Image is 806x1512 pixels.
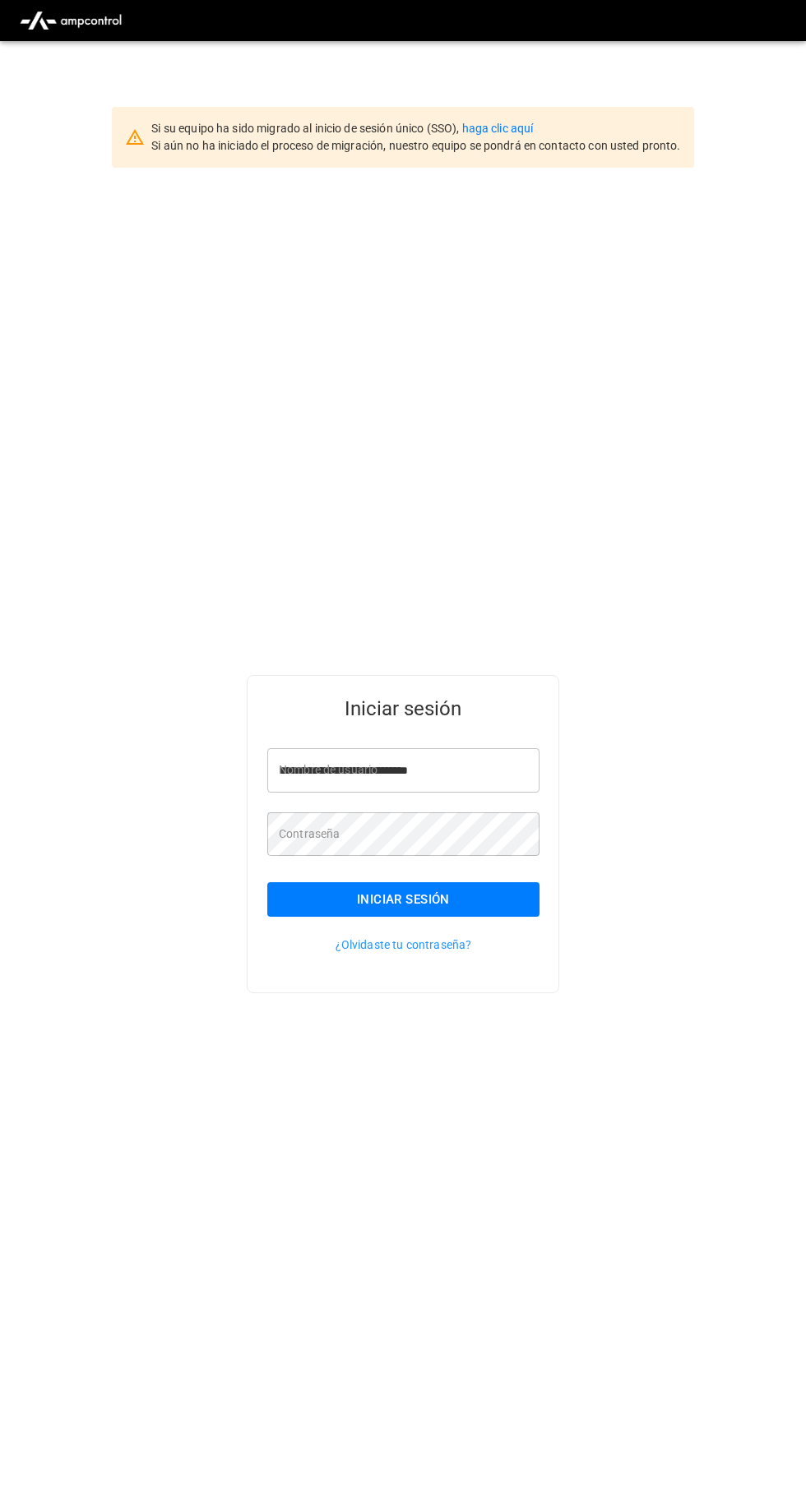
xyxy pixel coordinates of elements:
a: haga clic aquí [462,122,534,135]
p: ¿Olvidaste tu contraseña? [267,936,540,953]
span: Si aún no ha iniciado el proceso de migración, nuestro equipo se pondrá en contacto con usted pro... [151,139,680,152]
h5: Iniciar sesión [267,696,540,722]
img: ampcontrol.io logo [13,5,128,36]
span: Si su equipo ha sido migrado al inicio de sesión único (SSO), [151,122,461,135]
button: Iniciar sesión [267,882,540,917]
